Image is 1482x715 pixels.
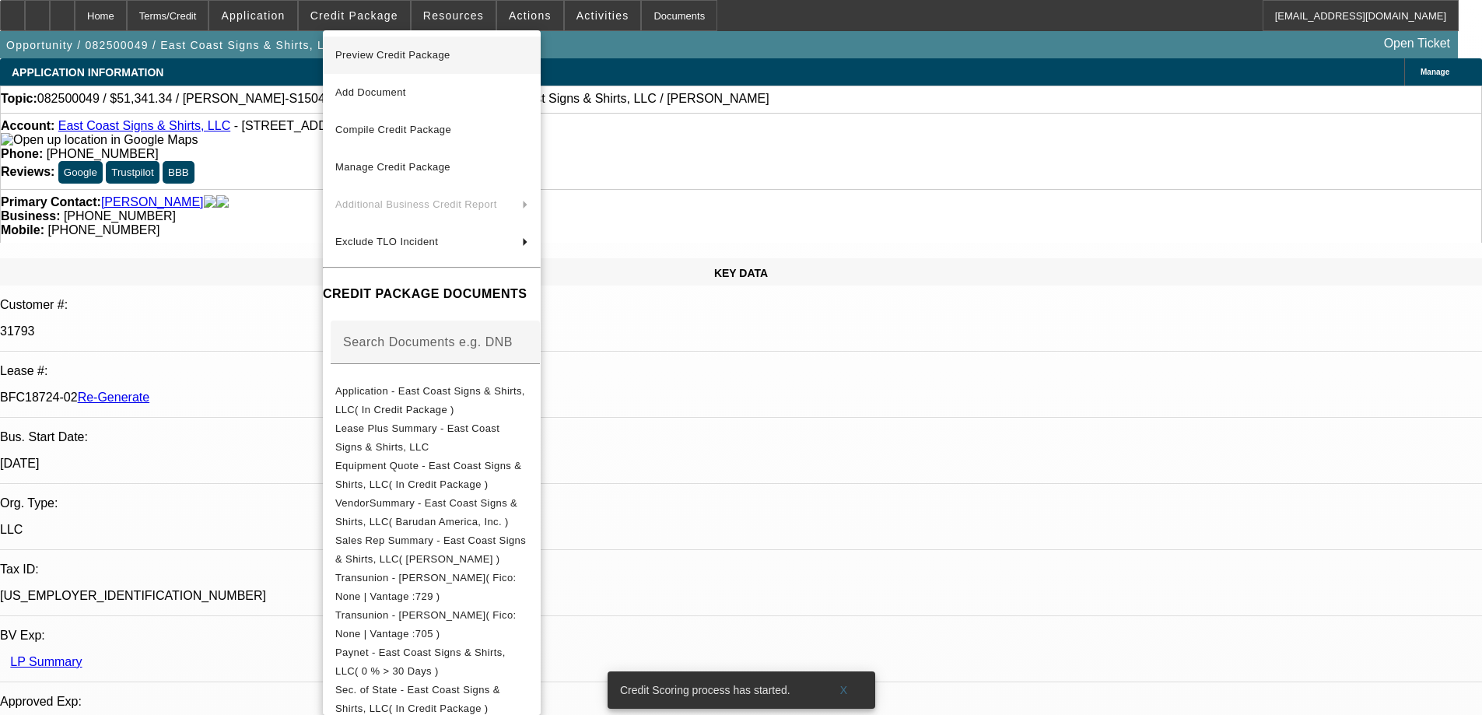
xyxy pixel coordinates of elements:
[343,335,513,349] mat-label: Search Documents e.g. DNB
[335,236,438,247] span: Exclude TLO Incident
[335,684,500,714] span: Sec. of State - East Coast Signs & Shirts, LLC( In Credit Package )
[323,285,541,303] h4: CREDIT PACKAGE DOCUMENTS
[335,572,517,602] span: Transunion - [PERSON_NAME]( Fico: None | Vantage :729 )
[323,643,541,681] button: Paynet - East Coast Signs & Shirts, LLC( 0 % > 30 Days )
[323,419,541,457] button: Lease Plus Summary - East Coast Signs & Shirts, LLC
[323,606,541,643] button: Transunion - Dawson, Lissa( Fico: None | Vantage :705 )
[323,457,541,494] button: Equipment Quote - East Coast Signs & Shirts, LLC( In Credit Package )
[335,385,525,415] span: Application - East Coast Signs & Shirts, LLC( In Credit Package )
[335,86,406,98] span: Add Document
[323,569,541,606] button: Transunion - Dawson, Scott( Fico: None | Vantage :729 )
[323,494,541,531] button: VendorSummary - East Coast Signs & Shirts, LLC( Barudan America, Inc. )
[335,49,450,61] span: Preview Credit Package
[335,497,517,527] span: VendorSummary - East Coast Signs & Shirts, LLC( Barudan America, Inc. )
[323,531,541,569] button: Sales Rep Summary - East Coast Signs & Shirts, LLC( Bush, Dante )
[335,161,450,173] span: Manage Credit Package
[335,534,526,565] span: Sales Rep Summary - East Coast Signs & Shirts, LLC( [PERSON_NAME] )
[335,422,499,453] span: Lease Plus Summary - East Coast Signs & Shirts, LLC
[335,460,521,490] span: Equipment Quote - East Coast Signs & Shirts, LLC( In Credit Package )
[335,647,506,677] span: Paynet - East Coast Signs & Shirts, LLC( 0 % > 30 Days )
[335,124,451,135] span: Compile Credit Package
[323,382,541,419] button: Application - East Coast Signs & Shirts, LLC( In Credit Package )
[335,609,517,640] span: Transunion - [PERSON_NAME]( Fico: None | Vantage :705 )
